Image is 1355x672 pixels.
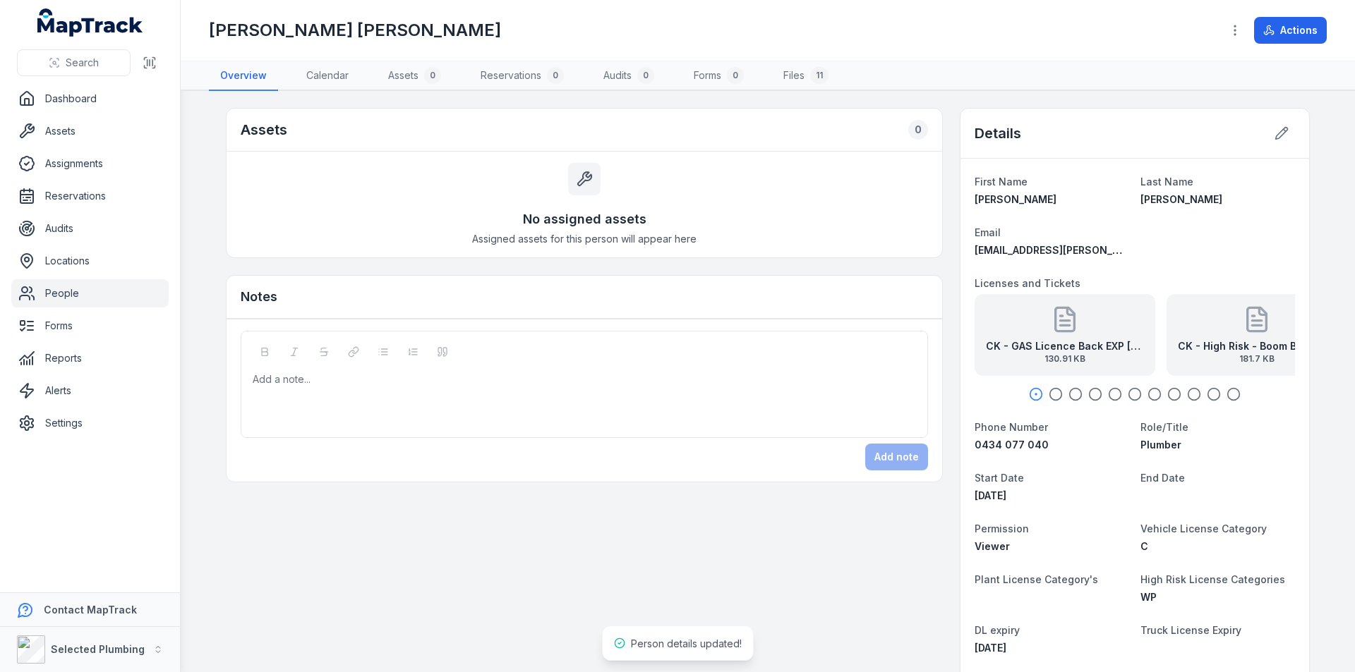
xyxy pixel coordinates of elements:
[11,214,169,243] a: Audits
[1140,540,1148,552] span: C
[209,61,278,91] a: Overview
[1140,624,1241,636] span: Truck License Expiry
[975,176,1028,188] span: First Name
[1140,421,1188,433] span: Role/Title
[1254,17,1327,44] button: Actions
[295,61,360,91] a: Calendar
[975,540,1010,552] span: Viewer
[44,604,137,616] strong: Contact MapTrack
[975,642,1006,654] span: [DATE]
[51,643,145,655] strong: Selected Plumbing
[1140,439,1181,451] span: Plumber
[592,61,666,91] a: Audits0
[209,19,501,42] h1: [PERSON_NAME] [PERSON_NAME]
[975,244,1227,256] span: [EMAIL_ADDRESS][PERSON_NAME][DOMAIN_NAME]
[11,182,169,210] a: Reservations
[37,8,143,37] a: MapTrack
[727,67,744,84] div: 0
[908,120,928,140] div: 0
[1178,353,1336,365] span: 181.7 KB
[241,120,287,140] h2: Assets
[975,489,1006,501] span: [DATE]
[424,67,441,84] div: 0
[1140,573,1285,585] span: High Risk License Categories
[17,49,131,76] button: Search
[1178,339,1336,353] strong: CK - High Risk - Boom Back EXP [DATE]
[469,61,575,91] a: Reservations0
[11,85,169,113] a: Dashboard
[986,339,1144,353] strong: CK - GAS Licence Back EXP [DATE]
[975,421,1048,433] span: Phone Number
[975,472,1024,484] span: Start Date
[11,149,169,178] a: Assignments
[523,209,646,229] h3: No assigned assets
[810,67,829,84] div: 11
[11,117,169,145] a: Assets
[11,312,169,340] a: Forms
[682,61,755,91] a: Forms0
[11,279,169,307] a: People
[975,489,1006,501] time: 9/1/2025, 12:00:00 AM
[772,61,840,91] a: Files11
[11,409,169,437] a: Settings
[1140,193,1222,205] span: [PERSON_NAME]
[975,226,1001,238] span: Email
[241,287,277,307] h3: Notes
[986,353,1144,365] span: 130.91 KB
[975,123,1021,143] h2: Details
[637,67,654,84] div: 0
[975,277,1080,289] span: Licenses and Tickets
[1140,523,1267,534] span: Vehicle License Category
[1140,472,1185,484] span: End Date
[11,247,169,275] a: Locations
[975,642,1006,654] time: 7/26/2030, 12:00:00 AM
[975,573,1098,585] span: Plant License Category's
[11,344,169,372] a: Reports
[975,624,1020,636] span: DL expiry
[377,61,452,91] a: Assets0
[975,523,1029,534] span: Permission
[1140,591,1157,603] span: WP
[547,67,564,84] div: 0
[975,193,1056,205] span: [PERSON_NAME]
[11,377,169,405] a: Alerts
[975,439,1049,451] span: 0434 077 040
[1140,176,1193,188] span: Last Name
[66,56,99,70] span: Search
[472,232,697,246] span: Assigned assets for this person will appear here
